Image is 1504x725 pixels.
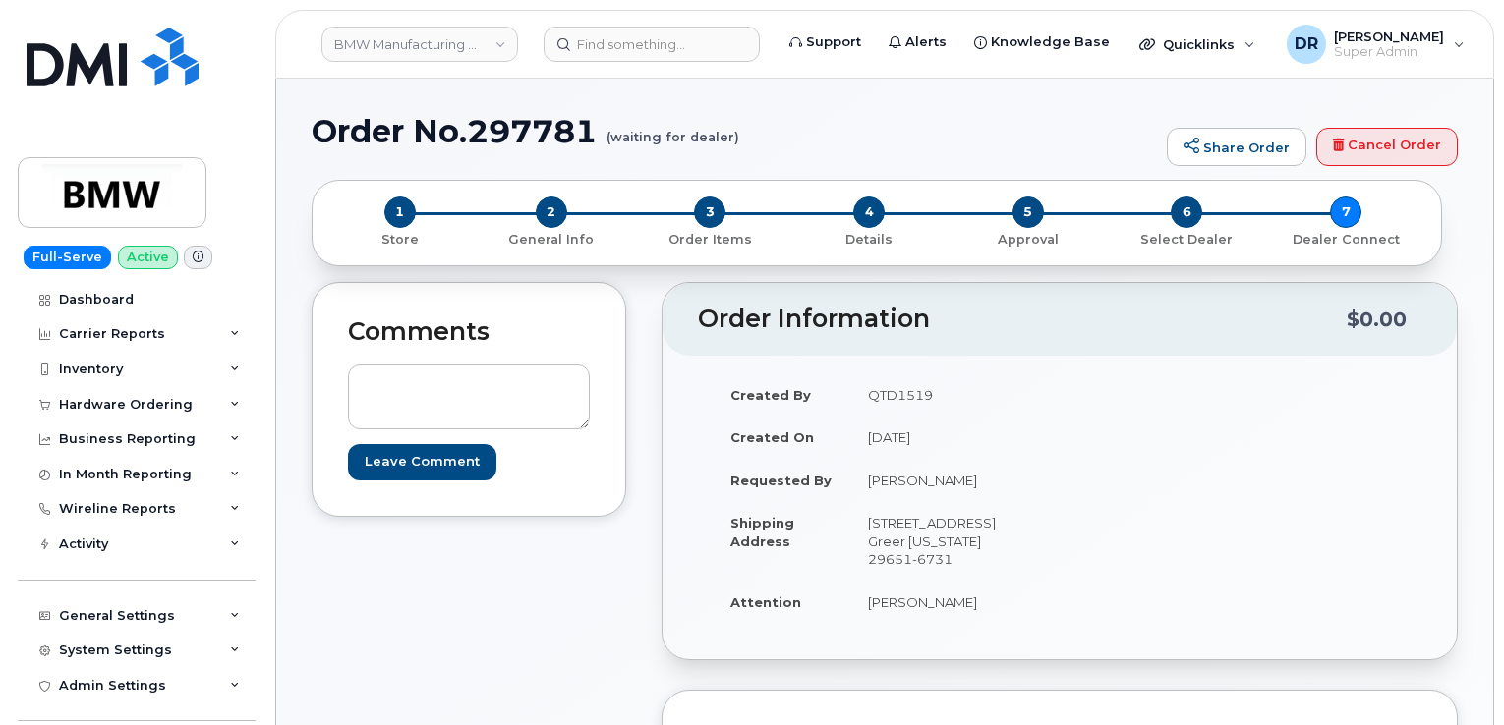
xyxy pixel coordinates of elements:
a: 1 Store [328,228,472,249]
h2: Comments [348,318,590,346]
a: 2 General Info [472,228,631,249]
strong: Created By [730,387,811,403]
a: Cancel Order [1316,128,1458,167]
a: Share Order [1167,128,1306,167]
a: 6 Select Dealer [1108,228,1267,249]
p: Approval [956,231,1100,249]
span: 5 [1012,196,1044,228]
p: Store [336,231,464,249]
td: [DATE] [850,416,1045,459]
strong: Requested By [730,473,832,488]
h1: Order No.297781 [312,114,1157,148]
strong: Attention [730,594,801,610]
p: General Info [480,231,623,249]
small: (waiting for dealer) [607,114,739,144]
span: 3 [694,196,725,228]
h2: Order Information [698,306,1347,333]
span: 2 [536,196,567,228]
span: 1 [384,196,416,228]
a: 5 Approval [949,228,1108,249]
a: 4 Details [789,228,949,249]
strong: Created On [730,429,814,445]
td: [PERSON_NAME] [850,581,1045,624]
td: [PERSON_NAME] [850,459,1045,502]
span: 4 [853,196,885,228]
div: $0.00 [1347,301,1407,338]
strong: Shipping Address [730,515,794,549]
p: Select Dealer [1116,231,1259,249]
span: 6 [1171,196,1202,228]
a: 3 Order Items [630,228,789,249]
td: [STREET_ADDRESS] Greer [US_STATE] 29651-6731 [850,501,1045,581]
p: Details [797,231,941,249]
p: Order Items [638,231,781,249]
td: QTD1519 [850,373,1045,417]
input: Leave Comment [348,444,496,480]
